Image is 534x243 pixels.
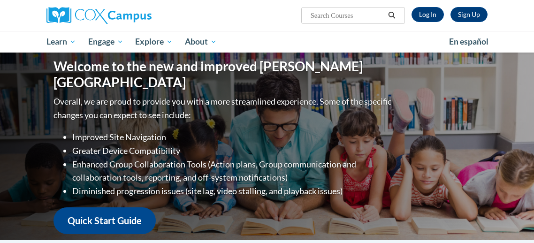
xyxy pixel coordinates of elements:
div: Main menu [39,31,495,53]
button: Search [385,10,399,21]
span: About [185,36,217,47]
img: Cox Campus [46,7,152,24]
a: Learn [40,31,82,53]
li: Greater Device Compatibility [72,144,394,158]
a: Log In [412,7,444,22]
a: Cox Campus [46,7,184,24]
a: En español [443,32,495,52]
span: Learn [46,36,76,47]
span: Explore [135,36,173,47]
a: Quick Start Guide [53,207,156,234]
a: Explore [129,31,179,53]
a: Engage [82,31,130,53]
a: Register [450,7,488,22]
span: Engage [88,36,123,47]
li: Improved Site Navigation [72,130,394,144]
li: Enhanced Group Collaboration Tools (Action plans, Group communication and collaboration tools, re... [72,158,394,185]
h1: Welcome to the new and improved [PERSON_NAME][GEOGRAPHIC_DATA] [53,59,394,90]
p: Overall, we are proud to provide you with a more streamlined experience. Some of the specific cha... [53,95,394,122]
li: Diminished progression issues (site lag, video stalling, and playback issues) [72,184,394,198]
a: About [179,31,223,53]
input: Search Courses [310,10,385,21]
span: En español [449,37,488,46]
